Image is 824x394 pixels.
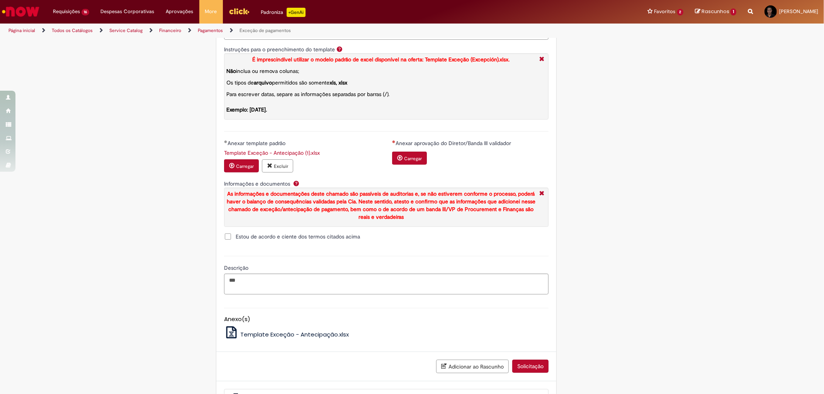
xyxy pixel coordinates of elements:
[253,56,510,63] strong: É imprescindível utilizar o modelo padrão de excel disponível na oferta: Template Exceção (Excepc...
[226,91,389,113] span: Para escrever datas, separe as informações separadas por barras (/).
[226,68,236,74] strong: Não
[224,330,349,338] a: Template Exceção - Antecipação.xlsx
[224,140,228,143] span: Obrigatório Preenchido
[654,8,676,15] span: Favoritos
[677,9,684,15] span: 2
[224,264,250,271] span: Descrição
[512,360,549,373] button: Solicitação
[274,163,288,169] small: Excluir
[404,156,422,162] small: Carregar
[261,8,306,17] div: Padroniza
[240,330,349,338] span: Template Exceção - Antecipação.xlsx
[335,46,344,52] span: Ajuda para Instruções para o preenchimento do template
[205,8,217,15] span: More
[228,140,287,147] span: Anexar template padrão
[6,24,544,38] ul: Trilhas de página
[262,159,293,172] button: Excluir anexo Template Exceção - Antecipação (1).xlsx
[82,9,89,15] span: 16
[436,360,509,373] button: Adicionar ao Rascunho
[198,27,223,34] a: Pagamentos
[779,8,818,15] span: [PERSON_NAME]
[226,106,267,113] strong: Exemplo: [DATE].
[695,8,736,15] a: Rascunhos
[236,163,254,169] small: Carregar
[224,274,549,294] textarea: Descrição
[226,68,299,74] span: inclua ou remova colunas;
[109,27,143,34] a: Service Catalog
[224,180,292,187] span: Informações e documentos
[8,27,35,34] a: Página inicial
[330,79,347,86] strong: xls, xlsx
[53,8,80,15] span: Requisições
[224,149,320,156] a: Download de Template Exceção - Antecipação (1).xlsx
[224,46,335,53] label: Instruções para o preenchimento do template
[224,159,259,172] button: Carregar anexo de Anexar template padrão Required
[229,5,250,17] img: click_logo_yellow_360x200.png
[166,8,194,15] span: Aprovações
[392,152,427,165] button: Carregar anexo de Anexar aprovação do Diretor/Banda III validador Required
[537,190,546,198] i: Fechar More information Por question_info_docu
[392,140,396,143] span: Necessários
[292,180,301,186] span: Ajuda para Informações e documentos
[227,190,535,220] strong: As informações e documentações deste chamado são passíveis de auditorias e, se não estiverem conf...
[537,56,546,64] i: Fechar More information Por question_instrucciones_para_llenar
[226,79,347,86] span: Os tipos de permitidos são somente
[240,27,291,34] a: Exceção de pagamentos
[731,8,736,15] span: 1
[236,233,360,240] span: Estou de acordo e ciente dos termos citados acima
[159,27,181,34] a: Financeiro
[287,8,306,17] p: +GenAi
[396,140,513,147] span: Anexar aprovação do Diretor/Banda III validador
[702,8,729,15] span: Rascunhos
[254,79,272,86] strong: arquivo
[52,27,93,34] a: Todos os Catálogos
[1,4,41,19] img: ServiceNow
[224,316,549,323] h5: Anexo(s)
[101,8,155,15] span: Despesas Corporativas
